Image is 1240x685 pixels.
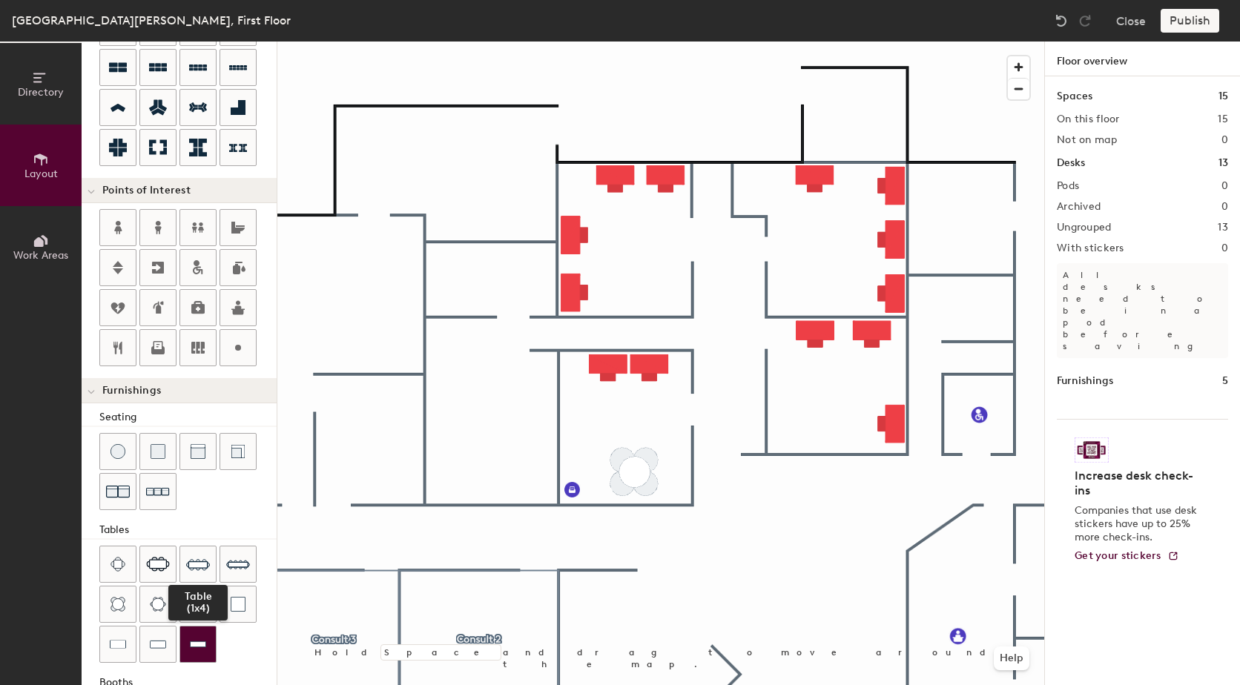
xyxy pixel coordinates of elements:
h2: 0 [1221,201,1228,213]
button: Table (round) [179,586,217,623]
button: Couch (middle) [179,433,217,470]
button: Six seat table [139,546,177,583]
h2: Not on map [1057,134,1117,146]
img: Table (1x1) [231,597,245,612]
h2: With stickers [1057,242,1124,254]
img: Eight seat table [186,552,210,576]
h2: 15 [1218,113,1228,125]
span: Directory [18,86,64,99]
img: Ten seat table [226,552,250,576]
span: Furnishings [102,385,161,397]
button: Four seat round table [99,586,136,623]
button: Couch (corner) [220,433,257,470]
img: Stool [111,444,125,459]
img: Table (1x3) [150,637,166,652]
h2: 13 [1218,222,1228,234]
button: Cushion [139,433,177,470]
img: Couch (x3) [146,480,170,503]
img: Six seat table [146,557,170,572]
h2: Ungrouped [1057,222,1112,234]
h2: 0 [1221,134,1228,146]
button: Table (1x1) [220,586,257,623]
button: Couch (x2) [99,473,136,510]
h1: 5 [1222,373,1228,389]
button: Help [994,646,1029,670]
button: Ten seat table [220,546,257,583]
button: Six seat round table [139,586,177,623]
img: Table (1x4) [190,637,206,652]
button: Four seat table [99,546,136,583]
a: Get your stickers [1075,550,1179,563]
h2: On this floor [1057,113,1120,125]
img: Cushion [151,444,165,459]
button: Stool [99,433,136,470]
div: Tables [99,522,277,538]
h1: 15 [1218,88,1228,105]
span: Get your stickers [1075,549,1161,562]
h2: Archived [1057,201,1101,213]
span: Layout [24,168,58,180]
h2: Pods [1057,180,1079,192]
button: Close [1116,9,1146,33]
button: Table (1x2) [99,626,136,663]
p: All desks need to be in a pod before saving [1057,263,1228,358]
img: Undo [1054,13,1069,28]
img: Table (1x2) [110,637,126,652]
h1: Floor overview [1045,42,1240,76]
img: Couch (x2) [106,480,130,503]
span: Work Areas [13,249,68,262]
img: Sticker logo [1075,437,1109,463]
img: Four seat table [111,557,125,572]
img: Redo [1078,13,1092,28]
img: Four seat round table [111,597,125,612]
img: Table (round) [191,597,205,612]
p: Companies that use desk stickers have up to 25% more check-ins. [1075,504,1201,544]
img: Couch (middle) [191,444,205,459]
div: [GEOGRAPHIC_DATA][PERSON_NAME], First Floor [12,11,291,30]
img: Six seat round table [150,597,166,612]
img: Couch (corner) [231,444,245,459]
h2: 0 [1221,180,1228,192]
button: Table (1x3) [139,626,177,663]
div: Seating [99,409,277,426]
span: Points of Interest [102,185,191,196]
h1: Desks [1057,155,1085,171]
button: Eight seat table [179,546,217,583]
h1: Spaces [1057,88,1092,105]
h2: 0 [1221,242,1228,254]
h4: Increase desk check-ins [1075,469,1201,498]
h1: Furnishings [1057,373,1113,389]
h1: 13 [1218,155,1228,171]
button: Couch (x3) [139,473,177,510]
button: Table (1x4)Table (1x4) [179,626,217,663]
